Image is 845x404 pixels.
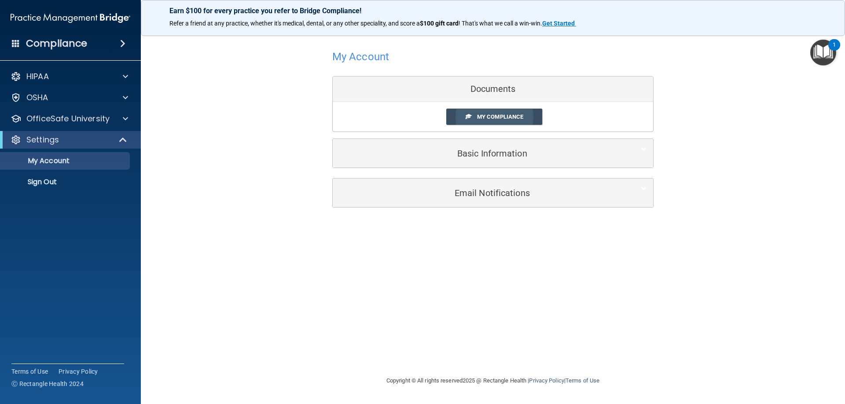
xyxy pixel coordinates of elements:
a: OSHA [11,92,128,103]
p: HIPAA [26,71,49,82]
a: Get Started [542,20,576,27]
a: OfficeSafe University [11,113,128,124]
a: Privacy Policy [59,367,98,376]
button: Open Resource Center, 1 new notification [810,40,836,66]
a: Terms of Use [11,367,48,376]
div: 1 [833,45,836,56]
a: Settings [11,135,128,145]
strong: Get Started [542,20,575,27]
p: Earn $100 for every practice you refer to Bridge Compliance! [169,7,816,15]
span: ! That's what we call a win-win. [459,20,542,27]
a: Basic Information [339,143,647,163]
img: PMB logo [11,9,130,27]
p: Sign Out [6,178,126,186]
h4: Compliance [26,37,87,50]
p: OSHA [26,92,48,103]
a: Terms of Use [566,377,599,384]
strong: $100 gift card [420,20,459,27]
span: Refer a friend at any practice, whether it's medical, dental, or any other speciality, and score a [169,20,420,27]
p: OfficeSafe University [26,113,110,124]
div: Documents [333,76,653,102]
h5: Basic Information [339,149,620,158]
a: HIPAA [11,71,128,82]
h5: Email Notifications [339,188,620,198]
div: Copyright © All rights reserved 2025 @ Rectangle Health | | [332,367,654,395]
p: My Account [6,157,126,165]
span: Ⓒ Rectangle Health 2024 [11,379,84,388]
span: My Compliance [477,113,523,120]
p: Settings [26,135,59,145]
h4: My Account [332,51,389,62]
a: Email Notifications [339,183,647,203]
a: Privacy Policy [529,377,564,384]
